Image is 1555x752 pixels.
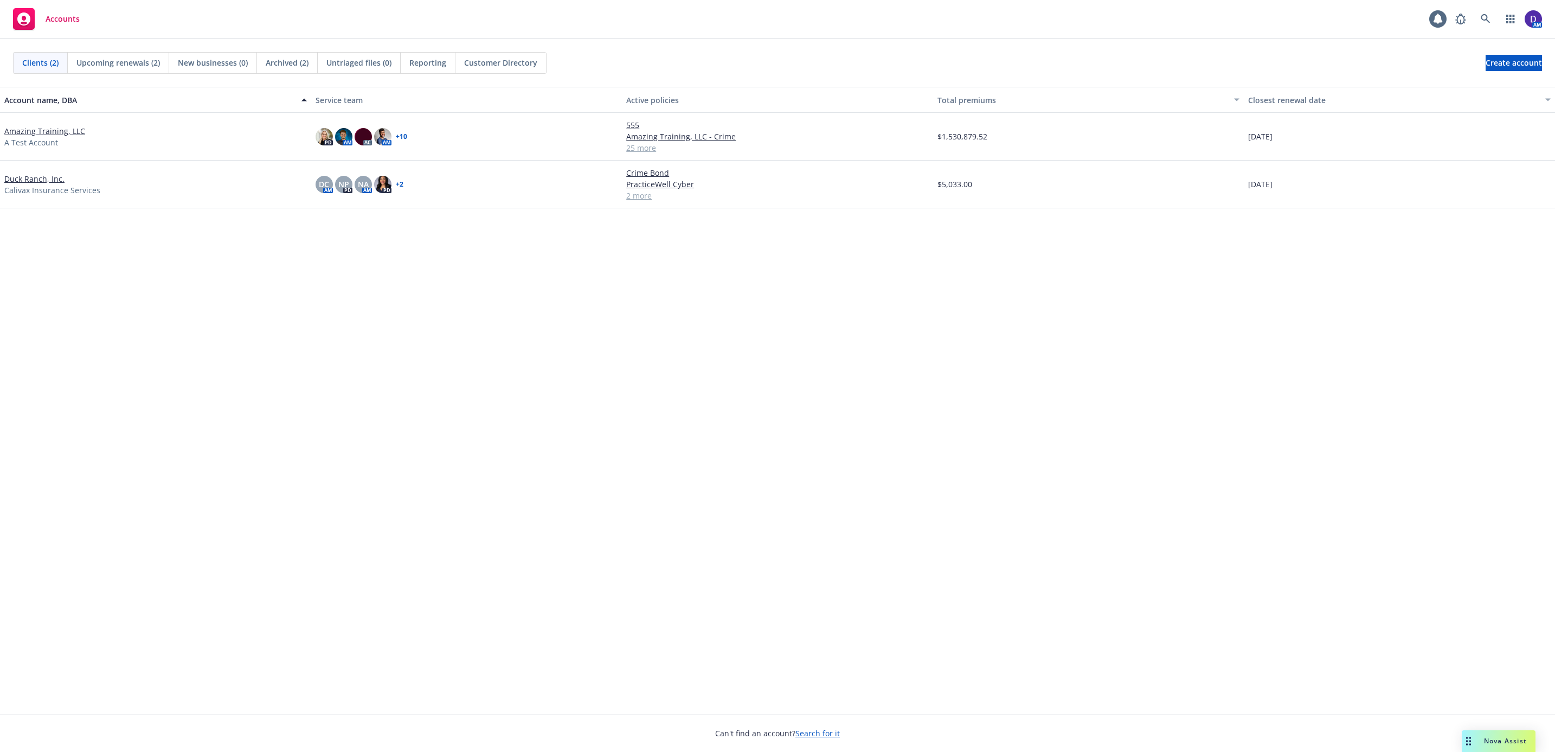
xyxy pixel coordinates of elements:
a: Amazing Training, LLC [4,125,85,137]
img: photo [374,128,391,145]
a: Report a Bug [1450,8,1472,30]
a: + 2 [396,181,403,188]
span: Upcoming renewals (2) [76,57,160,68]
a: Search [1475,8,1496,30]
a: 25 more [626,142,929,154]
span: New businesses (0) [178,57,248,68]
span: Calivax Insurance Services [4,184,100,196]
span: [DATE] [1248,179,1273,190]
span: [DATE] [1248,131,1273,142]
span: $5,033.00 [937,179,972,190]
a: Search for it [795,728,840,738]
span: Clients (2) [22,57,59,68]
span: $1,530,879.52 [937,131,987,142]
a: 555 [626,119,929,131]
div: Active policies [626,94,929,106]
div: Service team [316,94,618,106]
span: DC [319,179,329,190]
div: Closest renewal date [1248,94,1539,106]
button: Active policies [622,87,933,113]
img: photo [335,128,352,145]
a: Accounts [9,4,84,34]
a: Switch app [1500,8,1521,30]
a: PracticeWell Cyber [626,179,929,190]
span: Archived (2) [266,57,309,68]
a: + 10 [396,133,407,140]
div: Account name, DBA [4,94,295,106]
div: Drag to move [1462,730,1475,752]
img: photo [316,128,333,145]
button: Closest renewal date [1244,87,1555,113]
span: NP [338,179,349,190]
a: Duck Ranch, Inc. [4,173,65,184]
div: Total premiums [937,94,1228,106]
span: NA [358,179,369,190]
a: Create account [1486,55,1542,71]
button: Total premiums [933,87,1244,113]
span: Customer Directory [464,57,537,68]
img: photo [1525,10,1542,28]
span: Accounts [46,15,80,23]
span: Create account [1486,53,1542,73]
span: A Test Account [4,137,58,148]
button: Service team [311,87,622,113]
a: Amazing Training, LLC - Crime [626,131,929,142]
span: Reporting [409,57,446,68]
span: Untriaged files (0) [326,57,391,68]
span: Nova Assist [1484,736,1527,745]
img: photo [355,128,372,145]
a: Crime Bond [626,167,929,179]
span: Can't find an account? [715,728,840,739]
img: photo [374,176,391,193]
a: 2 more [626,190,929,201]
button: Nova Assist [1462,730,1535,752]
